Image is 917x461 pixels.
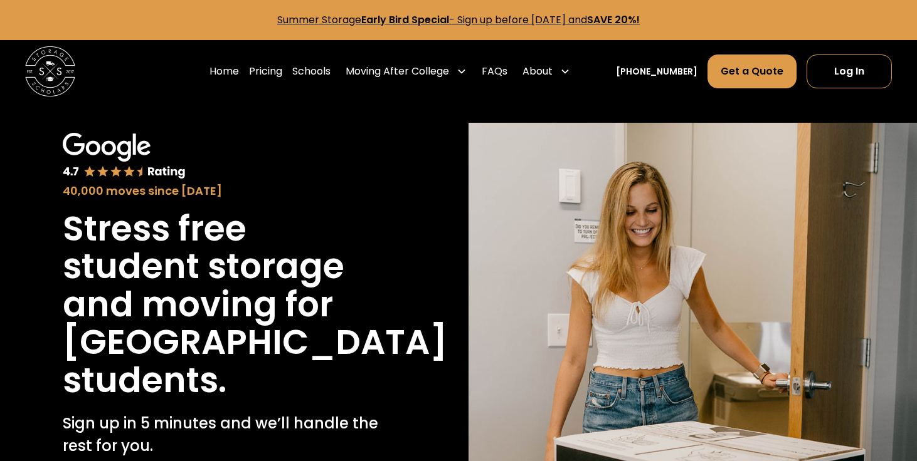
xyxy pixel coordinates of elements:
h1: [GEOGRAPHIC_DATA] [63,323,447,361]
img: Storage Scholars main logo [25,46,75,96]
a: Log In [807,54,892,88]
h1: Stress free student storage and moving for [63,210,386,324]
div: Moving After College [341,54,472,89]
div: About [517,54,575,89]
div: Moving After College [346,64,449,79]
strong: Early Bird Special [361,13,449,27]
a: FAQs [482,54,507,89]
div: About [522,64,553,79]
a: Summer StorageEarly Bird Special- Sign up before [DATE] andSAVE 20%! [277,13,640,27]
a: Home [209,54,239,89]
a: [PHONE_NUMBER] [616,65,697,78]
p: Sign up in 5 minutes and we’ll handle the rest for you. [63,412,386,457]
img: Google 4.7 star rating [63,133,186,180]
a: Schools [292,54,331,89]
div: 40,000 moves since [DATE] [63,182,386,199]
a: Get a Quote [708,54,797,88]
a: Pricing [249,54,282,89]
strong: SAVE 20%! [587,13,640,27]
h1: students. [63,361,226,400]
